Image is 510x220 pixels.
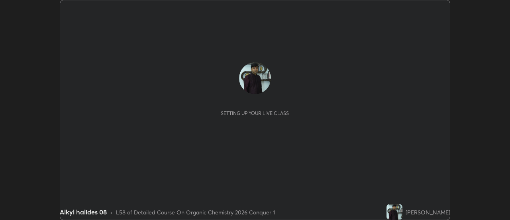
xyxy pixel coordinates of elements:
div: [PERSON_NAME] [406,208,450,216]
div: • [110,208,113,216]
img: 70a7b9c5bbf14792b649b16145bbeb89.jpg [239,62,271,94]
div: Setting up your live class [221,110,289,116]
img: 70a7b9c5bbf14792b649b16145bbeb89.jpg [386,204,402,220]
div: Alkyl halides 08 [60,207,107,217]
div: L58 of Detailed Course On Organic Chemistry 2026 Conquer 1 [116,208,275,216]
